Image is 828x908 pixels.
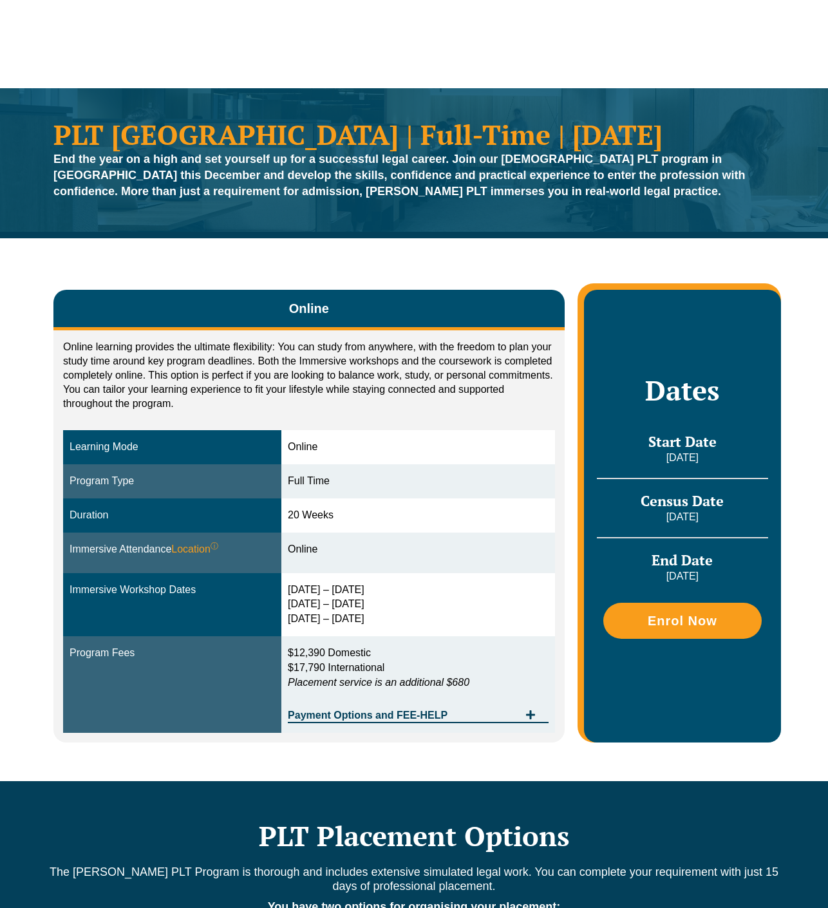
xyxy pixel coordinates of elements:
span: Payment Options and FEE-HELP [288,710,519,721]
div: [DATE] – [DATE] [DATE] – [DATE] [DATE] – [DATE] [288,583,549,627]
span: Location [171,542,218,557]
p: [DATE] [597,451,768,465]
div: Full Time [288,474,549,489]
p: [DATE] [597,569,768,583]
div: Learning Mode [70,440,275,455]
h2: Dates [597,374,768,406]
div: Online [288,440,549,455]
div: 20 Weeks [288,508,549,523]
div: Online [288,542,549,557]
div: Program Fees [70,646,275,661]
a: Enrol Now [603,603,762,639]
span: Census Date [641,491,724,510]
span: $17,790 International [288,662,384,673]
span: Enrol Now [648,614,717,627]
div: Duration [70,508,275,523]
span: End Date [652,551,713,569]
h2: PLT Placement Options [47,820,781,852]
span: $12,390 Domestic [288,647,371,658]
strong: End the year on a high and set yourself up for a successful legal career. Join our [DEMOGRAPHIC_D... [53,153,746,198]
p: Online learning provides the ultimate flexibility: You can study from anywhere, with the freedom ... [63,340,555,411]
span: Start Date [648,432,717,451]
div: Tabs. Open items with Enter or Space, close with Escape and navigate using the Arrow keys. [53,290,565,742]
span: Online [289,299,329,317]
div: Immersive Attendance [70,542,275,557]
div: Immersive Workshop Dates [70,583,275,598]
em: Placement service is an additional $680 [288,677,469,688]
h1: PLT [GEOGRAPHIC_DATA] | Full-Time | [DATE] [53,120,775,148]
sup: ⓘ [211,542,218,551]
p: The [PERSON_NAME] PLT Program is thorough and includes extensive simulated legal work. You can co... [47,865,781,893]
div: Program Type [70,474,275,489]
p: [DATE] [597,510,768,524]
